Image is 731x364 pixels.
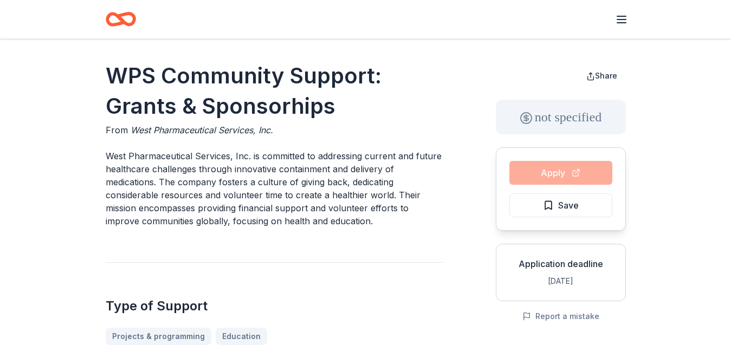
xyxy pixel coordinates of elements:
div: From [106,123,444,136]
div: Application deadline [505,257,617,270]
span: Share [595,71,617,80]
span: West Pharmaceutical Services, Inc. [131,125,273,135]
a: Home [106,6,136,32]
h1: WPS Community Support: Grants & Sponsorhips [106,61,444,121]
button: Report a mistake [522,310,599,323]
span: Save [558,198,579,212]
button: Save [509,193,612,217]
p: West Pharmaceutical Services, Inc. is committed to addressing current and future healthcare chall... [106,149,444,227]
h2: Type of Support [106,297,444,315]
div: not specified [496,100,626,134]
button: Share [578,65,626,87]
span: [DATE] [548,276,573,285]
